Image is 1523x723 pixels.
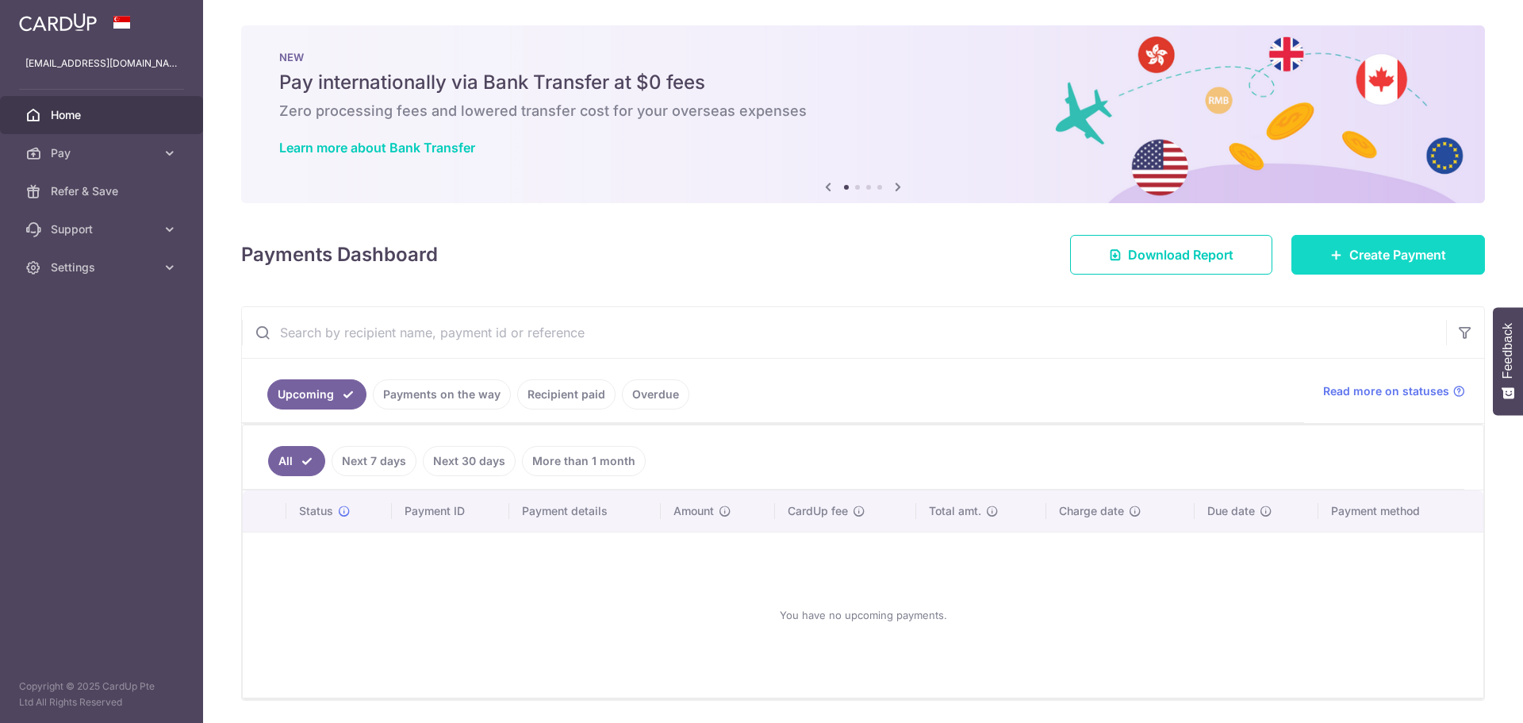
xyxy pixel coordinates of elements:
a: Download Report [1070,235,1272,275]
span: Read more on statuses [1323,383,1449,399]
a: Next 7 days [332,446,416,476]
span: Home [51,107,155,123]
h5: Pay internationally via Bank Transfer at $0 fees [279,70,1447,95]
button: Feedback - Show survey [1493,307,1523,415]
a: Next 30 days [423,446,516,476]
th: Payment details [509,490,662,532]
span: CardUp fee [788,503,848,519]
span: Pay [51,145,155,161]
span: Status [299,503,333,519]
a: Recipient paid [517,379,616,410]
img: CardUp [19,13,97,32]
a: Payments on the way [373,379,511,410]
input: Search by recipient name, payment id or reference [242,307,1446,358]
span: Help [36,11,68,25]
a: Create Payment [1291,235,1485,275]
a: Upcoming [267,379,366,410]
span: Feedback [1501,323,1515,379]
h6: Zero processing fees and lowered transfer cost for your overseas expenses [279,102,1447,121]
p: NEW [279,51,1447,63]
span: Refer & Save [51,183,155,199]
span: Total amt. [929,503,981,519]
a: More than 1 month [522,446,646,476]
span: Charge date [1059,503,1124,519]
span: Amount [673,503,714,519]
a: All [268,446,325,476]
a: Overdue [622,379,689,410]
th: Payment ID [392,490,509,532]
span: Due date [1207,503,1255,519]
p: [EMAIL_ADDRESS][DOMAIN_NAME] [25,56,178,71]
a: Learn more about Bank Transfer [279,140,475,156]
div: You have no upcoming payments. [262,545,1464,685]
span: Create Payment [1349,245,1446,264]
th: Payment method [1318,490,1483,532]
img: Bank transfer banner [241,25,1485,203]
span: Settings [51,260,155,275]
h4: Payments Dashboard [241,240,438,269]
span: Download Report [1128,245,1233,264]
a: Read more on statuses [1323,383,1465,399]
span: Support [51,221,155,237]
